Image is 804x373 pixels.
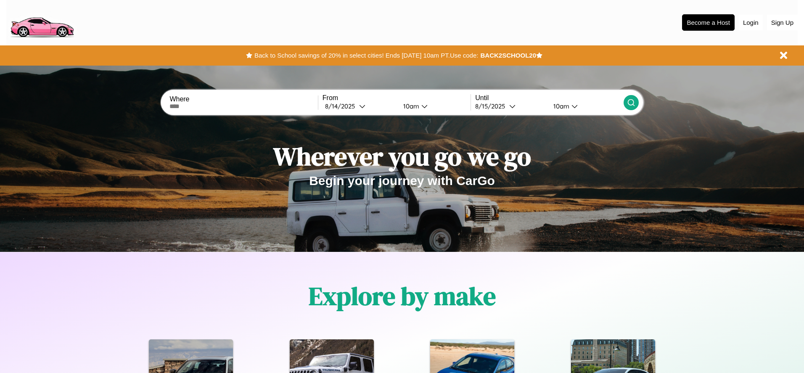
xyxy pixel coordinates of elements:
button: Back to School savings of 20% in select cities! Ends [DATE] 10am PT.Use code: [252,50,480,61]
div: 8 / 14 / 2025 [325,102,359,110]
button: Sign Up [767,15,798,30]
button: 10am [547,102,623,111]
label: From [323,94,471,102]
button: Become a Host [682,14,735,31]
button: 8/14/2025 [323,102,397,111]
div: 10am [549,102,571,110]
div: 8 / 15 / 2025 [475,102,509,110]
img: logo [6,4,77,40]
h1: Explore by make [309,279,496,313]
button: Login [739,15,763,30]
button: 10am [397,102,471,111]
div: 10am [399,102,421,110]
label: Until [475,94,623,102]
label: Where [169,95,317,103]
b: BACK2SCHOOL20 [480,52,536,59]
